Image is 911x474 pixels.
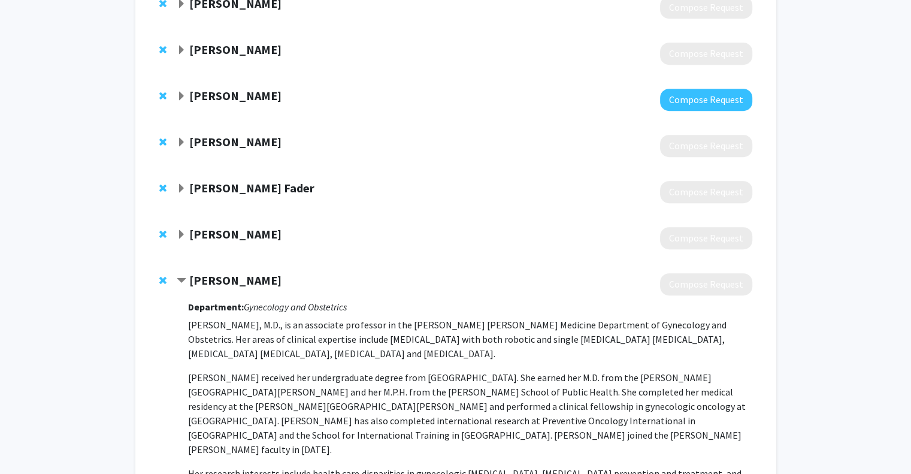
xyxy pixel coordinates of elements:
button: Compose Request to Cindy Cai [660,89,752,111]
span: Expand Cindy Cai Bookmark [177,92,186,101]
button: Compose Request to Lydia Pecker [660,43,752,65]
button: Compose Request to Amanda Nickles Fader [660,181,752,203]
p: [PERSON_NAME], M.D., is an associate professor in the [PERSON_NAME] [PERSON_NAME] Medicine Depart... [188,318,752,361]
span: Expand Barry Solomon Bookmark [177,138,186,147]
span: Expand Lydia Pecker Bookmark [177,46,186,55]
span: Remove Kimberly Levinson from bookmarks [159,276,167,285]
span: Remove Cindy Cai from bookmarks [159,91,167,101]
strong: [PERSON_NAME] [189,42,282,57]
span: Remove Rebecca Stone from bookmarks [159,230,167,239]
p: [PERSON_NAME] received her undergraduate degree from [GEOGRAPHIC_DATA]. She earned her M.D. from ... [188,370,752,457]
span: Expand Rebecca Stone Bookmark [177,230,186,240]
button: Compose Request to Rebecca Stone [660,227,752,249]
strong: [PERSON_NAME] Fader [189,180,314,195]
button: Compose Request to Kimberly Levinson [660,273,752,295]
span: Remove Barry Solomon from bookmarks [159,137,167,147]
strong: Department: [188,301,244,313]
button: Compose Request to Barry Solomon [660,135,752,157]
span: Expand Amanda Nickles Fader Bookmark [177,184,186,194]
i: Gynecology and Obstetrics [244,301,347,313]
strong: [PERSON_NAME] [189,134,282,149]
strong: [PERSON_NAME] [189,273,282,288]
span: Contract Kimberly Levinson Bookmark [177,276,186,286]
strong: [PERSON_NAME] [189,88,282,103]
span: Remove Lydia Pecker from bookmarks [159,45,167,55]
strong: [PERSON_NAME] [189,227,282,241]
iframe: Chat [9,420,51,465]
span: Remove Amanda Nickles Fader from bookmarks [159,183,167,193]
